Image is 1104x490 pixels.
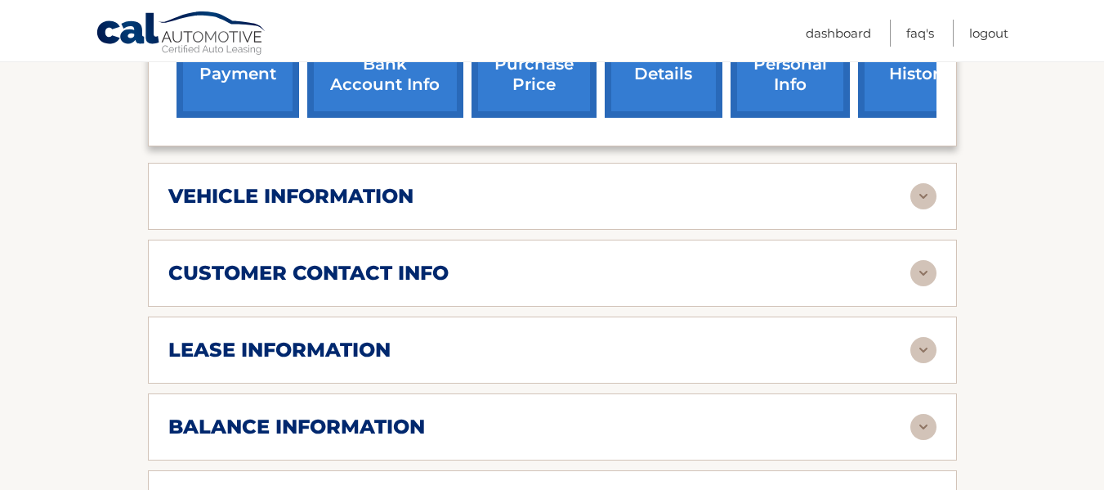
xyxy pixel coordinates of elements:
[906,20,934,47] a: FAQ's
[910,183,936,209] img: accordion-rest.svg
[307,11,463,118] a: Add/Remove bank account info
[168,261,449,285] h2: customer contact info
[969,20,1008,47] a: Logout
[472,11,597,118] a: request purchase price
[910,337,936,363] img: accordion-rest.svg
[910,414,936,440] img: accordion-rest.svg
[168,184,413,209] h2: vehicle information
[806,20,871,47] a: Dashboard
[731,11,850,118] a: update personal info
[910,260,936,286] img: accordion-rest.svg
[96,11,267,58] a: Cal Automotive
[168,338,391,362] h2: lease information
[177,11,299,118] a: make a payment
[858,11,981,118] a: payment history
[168,415,425,439] h2: balance information
[605,11,722,118] a: account details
